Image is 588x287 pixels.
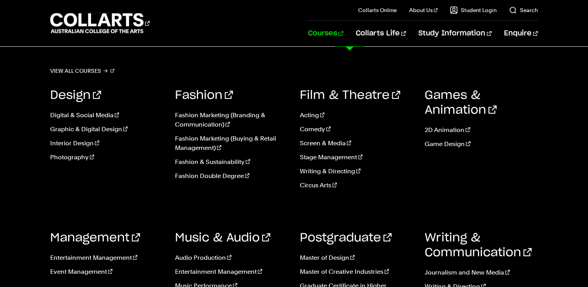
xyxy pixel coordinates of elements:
[509,6,538,14] a: Search
[175,157,288,167] a: Fashion & Sustainability
[50,232,140,244] a: Management
[300,267,413,276] a: Master of Creative Industries
[504,21,538,46] a: Enquire
[425,90,497,116] a: Games & Animation
[50,90,101,101] a: Design
[50,111,163,120] a: Digital & Social Media
[308,21,343,46] a: Courses
[175,134,288,153] a: Fashion Marketing (Buying & Retail Management)
[425,232,532,259] a: Writing & Communication
[50,253,163,262] a: Entertainment Management
[418,21,492,46] a: Study Information
[50,125,163,134] a: Graphic & Digital Design
[300,111,413,120] a: Acting
[409,6,438,14] a: About Us
[300,90,400,101] a: Film & Theatre
[425,268,538,277] a: Journalism and New Media
[356,21,406,46] a: Collarts Life
[300,139,413,148] a: Screen & Media
[50,153,163,162] a: Photography
[50,65,115,76] a: View all courses
[300,153,413,162] a: Stage Management
[175,232,270,244] a: Music & Audio
[300,181,413,190] a: Circus Arts
[300,253,413,262] a: Master of Design
[50,139,163,148] a: Interior Design
[175,90,233,101] a: Fashion
[358,6,397,14] a: Collarts Online
[300,167,413,176] a: Writing & Directing
[300,125,413,134] a: Comedy
[175,267,288,276] a: Entertainment Management
[175,171,288,181] a: Fashion Double Degree
[425,139,538,149] a: Game Design
[175,253,288,262] a: Audio Production
[450,6,497,14] a: Student Login
[425,125,538,135] a: 2D Animation
[300,232,392,244] a: Postgraduate
[175,111,288,129] a: Fashion Marketing (Branding & Communication)
[50,267,163,276] a: Event Management
[50,12,150,34] div: Go to homepage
